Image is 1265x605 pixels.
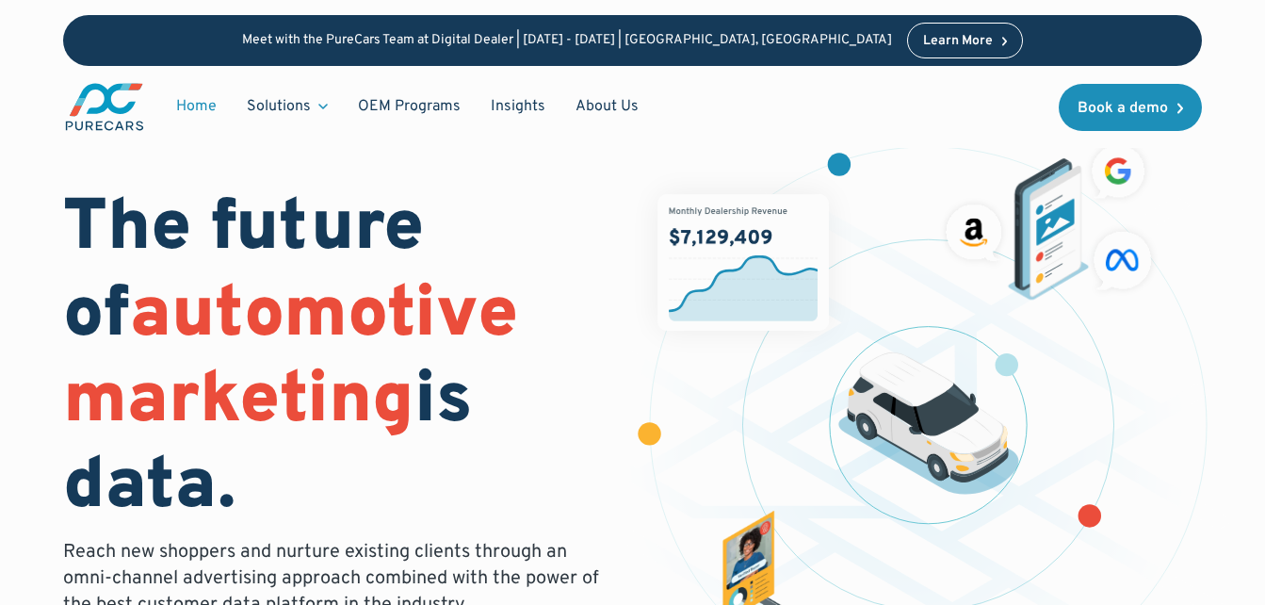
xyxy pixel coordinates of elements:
[63,188,609,531] h1: The future of is data.
[560,89,654,124] a: About Us
[838,352,1019,495] img: illustration of a vehicle
[232,89,343,124] div: Solutions
[476,89,560,124] a: Insights
[63,81,146,133] img: purecars logo
[923,35,993,48] div: Learn More
[907,23,1024,58] a: Learn More
[343,89,476,124] a: OEM Programs
[161,89,232,124] a: Home
[247,96,311,117] div: Solutions
[938,138,1160,301] img: ads on social media and advertising partners
[1059,84,1202,131] a: Book a demo
[63,81,146,133] a: main
[63,271,518,448] span: automotive marketing
[242,33,892,49] p: Meet with the PureCars Team at Digital Dealer | [DATE] - [DATE] | [GEOGRAPHIC_DATA], [GEOGRAPHIC_...
[1078,101,1168,116] div: Book a demo
[658,194,830,331] img: chart showing monthly dealership revenue of $7m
